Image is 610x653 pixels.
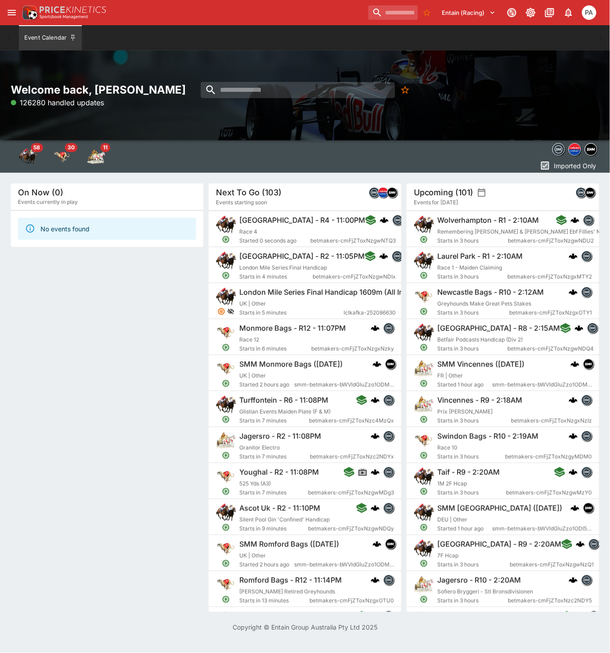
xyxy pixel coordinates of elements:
[437,380,492,389] span: Started 1 hour ago
[581,251,592,261] div: betmakers
[371,576,380,585] div: cerberus
[216,395,236,414] img: horse_racing.png
[239,380,294,389] span: Started 2 hours ago
[570,504,579,513] div: cerberus
[371,396,380,405] img: logo-cerberus.svg
[583,503,593,513] img: samemeetingmulti.png
[216,503,236,522] img: horse_racing.png
[523,5,539,21] button: Toggle light/dark mode
[437,552,458,559] span: 7F Hcap
[216,467,236,486] img: greyhound_racing.png
[40,15,88,19] img: Sportsbook Management
[588,611,599,621] div: betmakers
[582,5,597,20] div: Peter Addley
[384,467,394,477] img: betmakers.png
[569,288,578,297] div: cerberus
[11,83,203,97] h2: Welcome back, [PERSON_NAME]
[379,252,388,261] img: logo-cerberus.svg
[574,324,583,333] div: cerberus
[216,359,236,378] img: greyhound_racing.png
[437,596,508,605] span: Starts in 3 hours
[437,444,457,451] span: Race 10
[511,416,592,425] span: betmakers-cmFjZToxNzgxNzIz
[371,432,380,441] div: cerberus
[414,503,434,522] img: horse_racing.png
[384,323,394,333] img: betmakers.png
[581,467,592,477] div: betmakers
[371,612,380,621] img: logo-cerberus.svg
[437,488,506,497] span: Starts in 3 hours
[216,215,236,234] img: horse_racing.png
[4,5,20,21] button: open drawer
[239,444,280,451] span: Granitor Electro
[392,215,403,225] div: betmakers
[569,576,578,585] div: cerberus
[239,480,271,487] span: 525 Yds (A3)
[371,396,380,405] div: cerberus
[420,379,428,387] svg: Open
[437,216,539,225] h6: Wolverhampton - R1 - 2:10AM
[420,487,428,495] svg: Open
[239,488,308,497] span: Starts in 7 minutes
[437,432,538,441] h6: Swindon Bags - R10 - 2:19AM
[379,252,388,261] div: cerberus
[569,432,578,441] div: cerberus
[222,451,230,459] svg: Open
[437,452,505,461] span: Starts in 3 hours
[569,396,578,405] img: logo-cerberus.svg
[239,432,321,441] h6: Jagersro - R2 - 11:08PM
[65,143,77,152] span: 30
[371,468,380,477] img: logo-cerberus.svg
[420,5,434,20] button: No Bookmarks
[222,235,230,243] svg: Open
[437,324,560,333] h6: [GEOGRAPHIC_DATA] - R8 - 2:15AM
[20,4,38,22] img: PriceKinetics Logo
[87,148,105,166] img: harness_racing
[505,452,592,461] span: betmakers-cmFjZToxNzgyMDM0
[589,539,599,549] img: betmakers.png
[380,216,389,225] img: logo-cerberus.svg
[437,360,525,369] h6: SMM Vincennes ([DATE])
[510,560,594,569] span: betmakers-cmFjZToxNzgwNzQ1
[504,5,520,21] button: Connected to PK
[239,252,365,261] h6: [GEOGRAPHIC_DATA] - R2 - 11:05PM
[569,143,581,156] div: lclkafka
[587,323,598,333] div: betmakers
[582,467,592,477] img: betmakers.png
[414,187,474,198] h5: Upcoming (101)
[372,540,381,549] div: cerberus
[414,395,434,414] img: harness_racing.png
[437,468,500,477] h6: Taif - R9 - 2:20AM
[437,612,561,621] h6: [GEOGRAPHIC_DATA] - R3 - 2:22AM
[492,380,594,389] span: smm-betmakers-bWVldGluZzo1ODMwNTQ3NTg1MTY4ODQzODA
[570,360,579,369] img: logo-cerberus.svg
[311,344,394,353] span: betmakers-cmFjZToxNzgxNzky
[344,308,396,317] span: lclkafka-252086630
[371,504,380,513] img: logo-cerberus.svg
[414,539,434,558] img: horse_racing.png
[437,272,507,281] span: Starts in 3 hours
[437,416,511,425] span: Starts in 3 hours
[294,560,396,569] span: smm-betmakers-bWVldGluZzo1ODMwODEzODUxODM0MTYzNDc
[222,487,230,495] svg: Open
[554,161,597,171] p: Imported Only
[53,148,71,166] img: greyhound_racing
[581,287,592,297] div: betmakers
[576,188,586,198] img: betmakers.png
[222,559,230,567] svg: Open
[383,395,394,405] div: betmakers
[569,468,578,477] div: cerberus
[371,468,380,477] div: cerberus
[239,416,309,425] span: Starts in 7 minutes
[507,272,592,281] span: betmakers-cmFjZToxNzgxMTY2
[239,504,320,513] h6: Ascot Uk - R2 - 11:10PM
[537,158,599,173] button: Imported Only
[569,576,578,585] img: logo-cerberus.svg
[588,539,599,549] div: betmakers
[31,143,43,152] span: 58
[11,140,113,173] div: Event type filters
[383,431,394,441] div: betmakers
[372,360,381,369] div: cerberus
[414,215,434,234] img: horse_racing.png
[222,595,230,603] svg: Open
